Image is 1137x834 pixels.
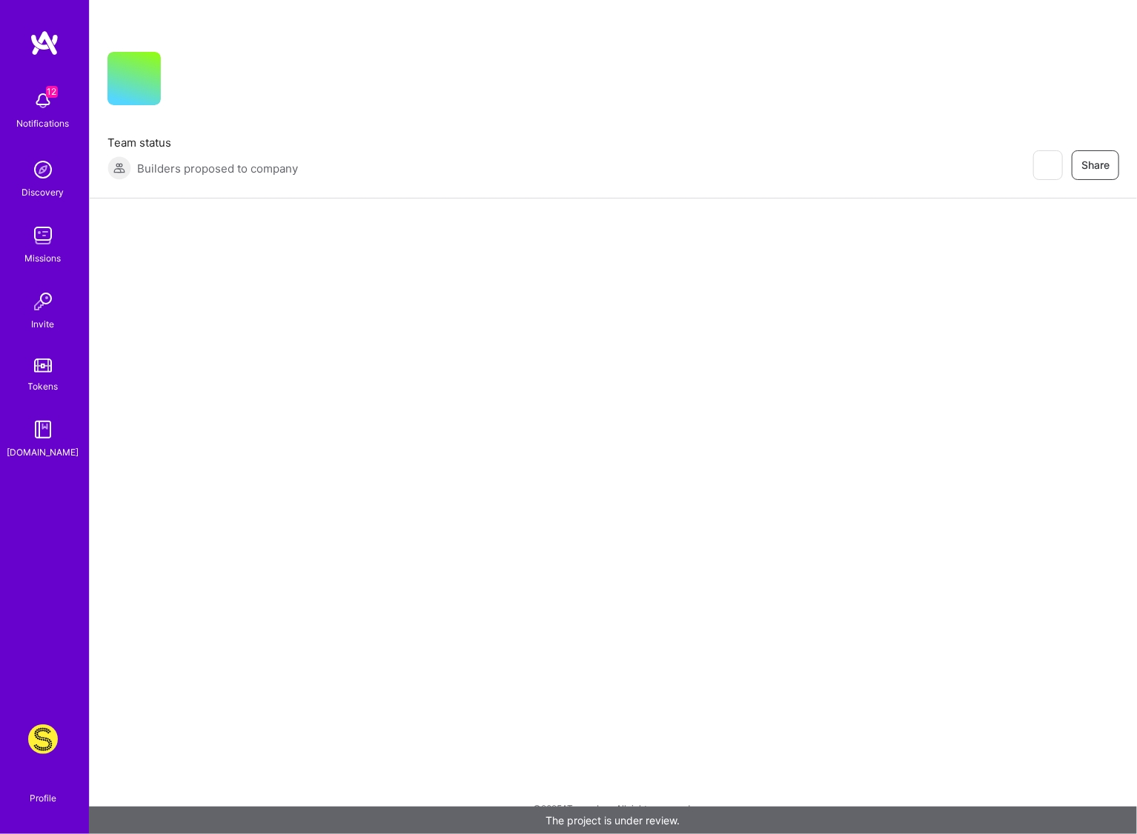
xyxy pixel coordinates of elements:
div: Invite [32,316,55,332]
a: Profile [24,775,62,804]
img: logo [30,30,59,56]
span: Share [1081,158,1110,173]
img: discovery [28,155,58,184]
div: The project is under review. [89,807,1137,834]
span: Team status [107,135,298,150]
img: tokens [34,358,52,373]
div: Tokens [28,378,59,394]
img: Studs: A Fresh Take on Ear Piercing & Earrings [28,724,58,754]
div: [DOMAIN_NAME] [7,444,79,460]
img: Invite [28,287,58,316]
img: guide book [28,415,58,444]
a: Studs: A Fresh Take on Ear Piercing & Earrings [24,724,62,754]
span: Builders proposed to company [137,161,298,176]
img: Builders proposed to company [107,156,131,180]
i: icon CompanyGray [179,76,190,87]
div: Missions [25,250,62,266]
button: Share [1072,150,1119,180]
img: teamwork [28,221,58,250]
img: bell [28,86,58,116]
div: Profile [30,790,56,804]
div: Discovery [22,184,64,200]
i: icon EyeClosed [1041,159,1053,171]
div: Notifications [17,116,70,131]
span: 12 [46,86,58,98]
